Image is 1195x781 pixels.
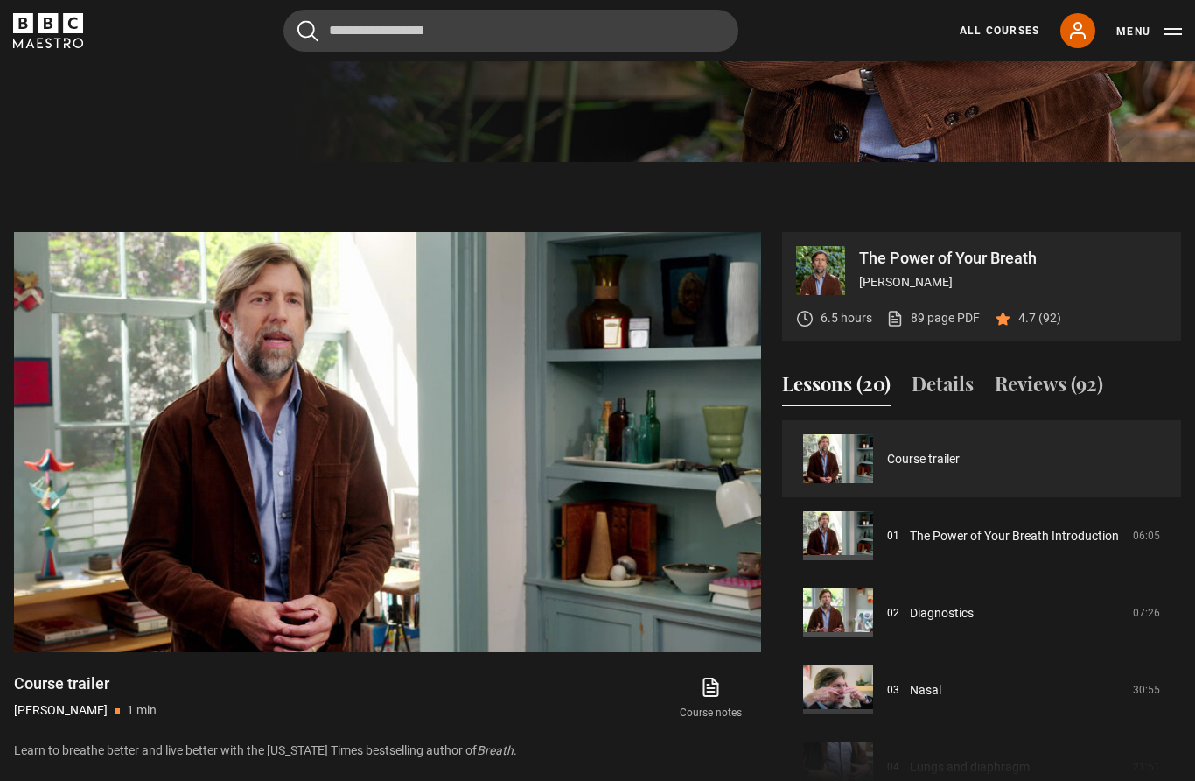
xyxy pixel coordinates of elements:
[859,250,1167,266] p: The Power of Your Breath
[782,369,891,406] button: Lessons (20)
[13,13,83,48] svg: BBC Maestro
[297,20,318,42] button: Submit the search query
[910,527,1119,545] a: The Power of Your Breath Introduction
[910,681,941,700] a: Nasal
[1116,23,1182,40] button: Toggle navigation
[886,309,980,327] a: 89 page PDF
[821,309,872,327] p: 6.5 hours
[1018,309,1061,327] p: 4.7 (92)
[477,743,514,757] i: Breath
[661,673,761,724] a: Course notes
[910,604,974,623] a: Diagnostics
[14,742,761,760] p: Learn to breathe better and live better with the [US_STATE] Times bestselling author of .
[995,369,1103,406] button: Reviews (92)
[127,701,157,720] p: 1 min
[14,673,157,694] h1: Course trailer
[859,273,1167,292] p: [PERSON_NAME]
[887,450,960,468] a: Course trailer
[14,701,108,720] p: [PERSON_NAME]
[14,232,761,652] video-js: Video Player
[283,10,738,52] input: Search
[912,369,974,406] button: Details
[960,23,1039,39] a: All Courses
